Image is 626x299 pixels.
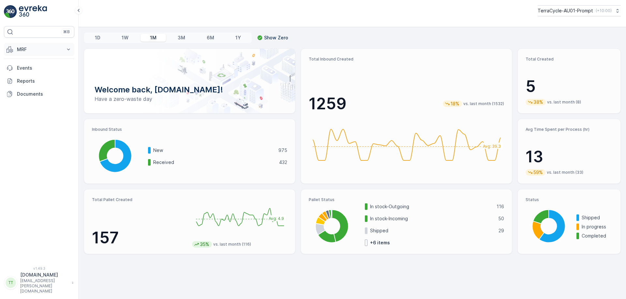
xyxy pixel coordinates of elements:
[582,214,613,221] p: Shipped
[122,34,128,41] p: 1W
[547,100,581,105] p: vs. last month (8)
[95,34,100,41] p: 1D
[19,5,47,18] img: logo_light-DOdMpM7g.png
[497,203,504,210] p: 116
[4,88,74,101] a: Documents
[309,94,347,114] p: 1259
[20,272,68,278] p: [DOMAIN_NAME]
[309,57,504,62] p: Total Inbound Created
[4,61,74,75] a: Events
[4,266,74,270] span: v 1.49.3
[92,127,287,132] p: Inbound Status
[17,91,72,97] p: Documents
[450,101,460,107] p: 18%
[370,203,492,210] p: In stock-Outgoing
[20,278,68,294] p: [EMAIL_ADDRESS][PERSON_NAME][DOMAIN_NAME]
[463,101,504,106] p: vs. last month (1532)
[582,233,613,239] p: Completed
[538,5,621,16] button: TerraCycle-AU01-Prompt(+10:00)
[498,215,504,222] p: 50
[526,147,613,167] p: 13
[538,7,593,14] p: TerraCycle-AU01-Prompt
[17,46,61,53] p: MRF
[153,147,274,154] p: New
[370,239,390,246] p: + 6 items
[150,34,156,41] p: 1M
[92,228,187,248] p: 157
[235,34,241,41] p: 1Y
[309,197,504,202] p: Pallet Status
[6,278,16,288] div: TT
[4,75,74,88] a: Reports
[207,34,214,41] p: 6M
[95,85,285,95] p: Welcome back, [DOMAIN_NAME]!
[526,197,613,202] p: Status
[4,5,17,18] img: logo
[279,159,287,166] p: 432
[92,197,187,202] p: Total Pallet Created
[526,77,613,96] p: 5
[533,99,544,105] p: 38%
[17,78,72,84] p: Reports
[95,95,285,103] p: Have a zero-waste day
[278,147,287,154] p: 975
[264,34,288,41] p: Show Zero
[213,242,251,247] p: vs. last month (116)
[370,215,494,222] p: In stock-Incoming
[596,8,612,13] p: ( +10:00 )
[4,272,74,294] button: TT[DOMAIN_NAME][EMAIL_ADDRESS][PERSON_NAME][DOMAIN_NAME]
[178,34,185,41] p: 3M
[526,57,613,62] p: Total Created
[499,227,504,234] p: 29
[533,169,544,176] p: 59%
[582,224,613,230] p: In progress
[370,227,494,234] p: Shipped
[199,241,210,248] p: 35%
[4,43,74,56] button: MRF
[153,159,275,166] p: Received
[547,170,583,175] p: vs. last month (33)
[526,127,613,132] p: Avg Time Spent per Process (hr)
[63,29,70,34] p: ⌘B
[17,65,72,71] p: Events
